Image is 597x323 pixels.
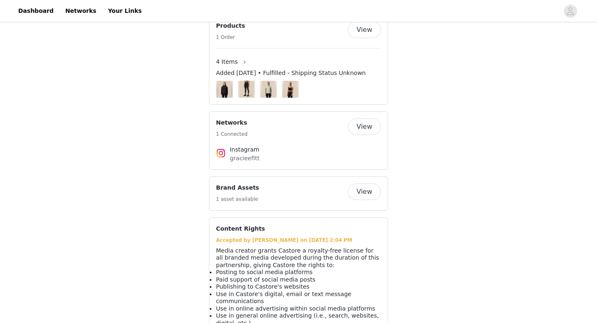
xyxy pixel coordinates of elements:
a: Your Links [103,2,147,20]
button: View [348,183,381,200]
span: 4 Items [216,58,238,66]
h4: Content Rights [216,224,265,233]
h4: Instagram [230,145,367,154]
img: Image Background Blur [282,79,299,100]
h4: Brand Assets [216,183,259,192]
span: Use in Castore's digital, email or text message communications [216,291,351,305]
a: Networks [60,2,101,20]
p: gracieefitt [230,154,367,163]
h5: 1 asset available [216,195,259,203]
img: Image Background Blur [216,79,233,100]
h4: Products [216,22,245,30]
img: Apex Training T-Shirt - Sage [262,81,275,98]
a: Dashboard [13,2,58,20]
h5: 1 Order [216,34,245,41]
img: Zone Training Leggings - Black [240,81,253,98]
img: Image Background Blur [260,79,277,100]
img: Image Background Blur [238,79,255,100]
span: Paid support of social media posts [216,276,315,283]
button: View [348,118,381,135]
div: Networks [209,111,388,170]
div: Brand Assets [209,176,388,211]
h4: Networks [216,118,248,127]
img: Flow Training Sports Bra - Black [284,81,297,98]
img: Apex Training Wind Jacket - Black [218,81,231,98]
h5: 1 Connected [216,130,248,138]
span: Use in online advertising within social media platforms [216,305,375,312]
span: Media creator grants Castore a royalty-free license for all branded media developed during the du... [216,247,379,268]
button: View [348,22,381,38]
div: avatar [566,5,574,18]
span: Added [DATE] • Fulfilled - Shipping Status Unknown [216,69,366,77]
img: Instagram Icon [216,148,226,158]
div: Accepted by [PERSON_NAME] on [DATE] 2:04 PM [216,236,381,244]
span: Posting to social media platforms [216,269,313,275]
div: Products [209,14,388,105]
span: Publishing to Castore's websites [216,283,309,290]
